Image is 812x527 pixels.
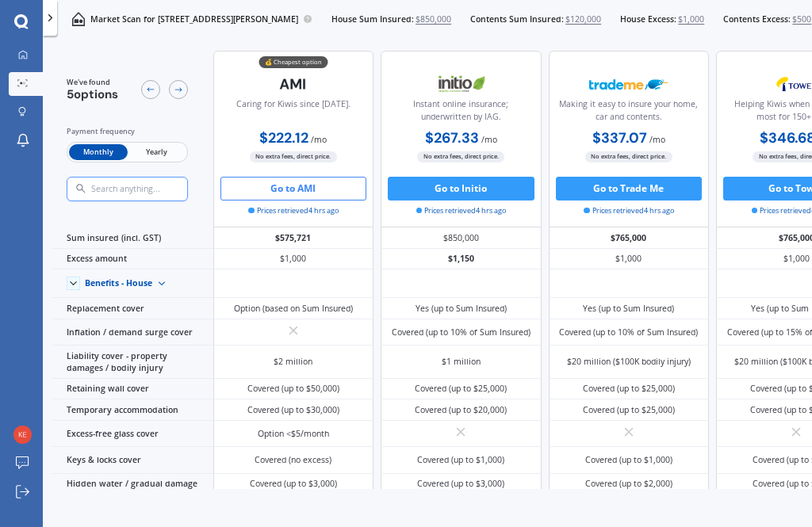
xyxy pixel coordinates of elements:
[259,128,308,147] b: $222.12
[234,303,353,315] div: Option (based on Sum Insured)
[567,356,691,368] div: $20 million ($100K bodily injury)
[152,274,171,293] img: Benefit content down
[481,134,497,145] span: / mo
[52,346,213,379] div: Liability cover - property damages / bodily injury
[331,13,414,25] span: House Sum Insured:
[723,13,791,25] span: Contents Excess:
[213,249,374,270] div: $1,000
[250,151,337,162] span: No extra fees, direct price.
[71,12,86,26] img: home-and-contents.b802091223b8502ef2dd.svg
[52,399,213,421] div: Temporary accommodation
[592,128,647,147] b: $337.07
[559,327,698,338] div: Covered (up to 10% of Sum Insured)
[678,13,704,25] span: $1,000
[589,69,668,98] img: Trademe.webp
[52,249,213,270] div: Excess amount
[52,447,213,474] div: Keys & locks cover
[585,151,672,162] span: No extra fees, direct price.
[311,134,327,145] span: / mo
[13,426,32,444] img: 1aad15b6236dfd02d1a0c73e0d655c63
[388,177,534,200] button: Go to Initio
[52,474,213,495] div: Hidden water / gradual damage
[67,125,188,137] div: Payment frequency
[442,356,481,368] div: $1 million
[583,404,675,416] div: Covered (up to $25,000)
[391,98,531,128] div: Instant online insurance; underwritten by IAG.
[52,421,213,448] div: Excess-free glass cover
[417,151,504,162] span: No extra fees, direct price.
[422,69,500,98] img: Initio.webp
[67,86,118,102] span: 5 options
[85,278,152,288] div: Benefits - House
[556,177,703,200] button: Go to Trade Me
[415,404,507,416] div: Covered (up to $20,000)
[128,144,186,160] span: Yearly
[250,478,337,490] div: Covered (up to $3,000)
[236,98,350,128] div: Caring for Kiwis since [DATE].
[549,249,710,270] div: $1,000
[52,379,213,400] div: Retaining wall cover
[584,205,674,216] span: Prices retrieved 4 hrs ago
[585,454,672,466] div: Covered (up to $1,000)
[255,454,331,466] div: Covered (no excess)
[565,13,601,25] span: $120,000
[549,227,710,249] div: $765,000
[417,478,504,490] div: Covered (up to $3,000)
[416,13,451,25] span: $850,000
[381,249,542,270] div: $1,150
[649,134,665,145] span: / mo
[90,13,298,25] p: Market Scan for [STREET_ADDRESS][PERSON_NAME]
[585,478,672,490] div: Covered (up to $2,000)
[254,69,332,99] img: AMI-text-1.webp
[559,98,699,128] div: Making it easy to insure your home, car and contents.
[425,128,479,147] b: $267.33
[247,404,339,416] div: Covered (up to $30,000)
[69,144,127,160] span: Monthly
[213,227,374,249] div: $575,721
[259,56,327,68] div: 💰 Cheapest option
[220,177,367,200] button: Go to AMI
[381,227,542,249] div: $850,000
[416,303,507,315] div: Yes (up to Sum Insured)
[583,303,674,315] div: Yes (up to Sum Insured)
[52,319,213,346] div: Inflation / demand surge cover
[392,327,530,338] div: Covered (up to 10% of Sum Insured)
[416,205,507,216] span: Prices retrieved 4 hrs ago
[583,383,675,395] div: Covered (up to $25,000)
[52,227,213,249] div: Sum insured (incl. GST)
[52,298,213,319] div: Replacement cover
[248,205,339,216] span: Prices retrieved 4 hrs ago
[90,184,212,195] input: Search anything...
[247,383,339,395] div: Covered (up to $50,000)
[415,383,507,395] div: Covered (up to $25,000)
[274,356,312,368] div: $2 million
[792,13,811,25] span: $500
[258,428,329,440] div: Option <$5/month
[417,454,504,466] div: Covered (up to $1,000)
[470,13,564,25] span: Contents Sum Insured:
[620,13,676,25] span: House Excess:
[67,77,118,88] span: We've found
